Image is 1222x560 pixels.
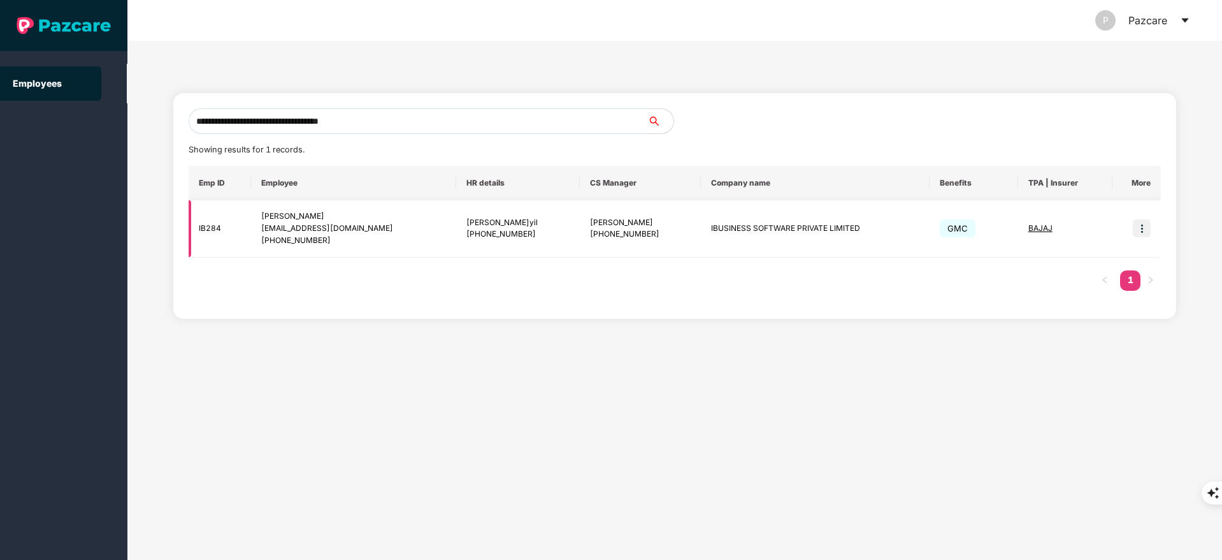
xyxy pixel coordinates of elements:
th: Benefits [930,166,1018,200]
td: IBUSINESS SOFTWARE PRIVATE LIMITED [701,200,930,258]
th: Emp ID [189,166,251,200]
th: Company name [701,166,930,200]
th: More [1112,166,1161,200]
th: HR details [456,166,580,200]
button: search [647,108,674,134]
img: icon [1133,219,1151,237]
div: [PHONE_NUMBER] [590,228,691,240]
th: CS Manager [580,166,701,200]
a: Employees [13,78,62,89]
span: search [647,116,673,126]
span: left [1101,276,1109,284]
div: [EMAIL_ADDRESS][DOMAIN_NAME] [261,223,446,235]
li: Previous Page [1095,270,1115,291]
span: P [1103,10,1109,31]
span: GMC [940,219,975,237]
th: TPA | Insurer [1018,166,1112,200]
span: right [1147,276,1154,284]
a: 1 [1120,270,1140,290]
li: 1 [1120,270,1140,291]
div: [PERSON_NAME]yil [466,217,570,229]
button: right [1140,270,1161,291]
button: left [1095,270,1115,291]
div: [PERSON_NAME] [590,217,691,229]
li: Next Page [1140,270,1161,291]
th: Employee [251,166,456,200]
div: [PHONE_NUMBER] [261,235,446,247]
td: IB284 [189,200,251,258]
span: Showing results for 1 records. [189,145,305,154]
div: [PHONE_NUMBER] [466,228,570,240]
div: [PERSON_NAME] [261,210,446,223]
span: caret-down [1180,15,1190,26]
span: BAJAJ [1028,223,1053,233]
